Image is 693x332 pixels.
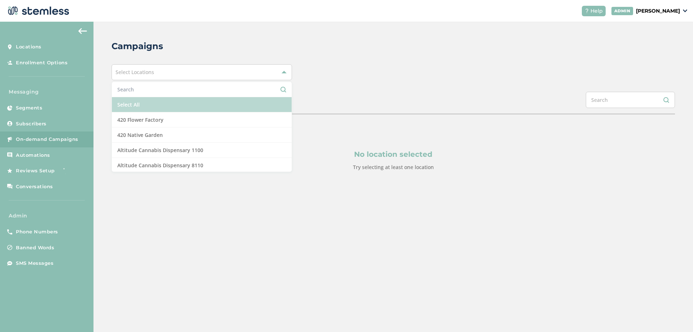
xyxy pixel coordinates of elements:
span: Conversations [16,183,53,190]
span: Reviews Setup [16,167,55,174]
span: Enrollment Options [16,59,67,66]
p: No location selected [146,149,640,160]
span: On-demand Campaigns [16,136,78,143]
li: 420 Flower Factory [112,112,292,128]
input: Search [117,86,286,93]
img: icon_down-arrow-small-66adaf34.svg [683,9,687,12]
span: Help [590,7,603,15]
span: Segments [16,104,42,112]
li: Select All [112,97,292,112]
span: Phone Numbers [16,228,58,236]
input: Search [586,92,675,108]
span: Automations [16,152,50,159]
iframe: Chat Widget [657,297,693,332]
h2: Campaigns [112,40,163,53]
img: icon-arrow-back-accent-c549486e.svg [78,28,87,34]
span: Banned Words [16,244,54,251]
li: Altitude Cannabis Dispensary 1100 [112,143,292,158]
span: Select Locations [115,69,154,76]
label: Try selecting at least one location [353,164,434,171]
span: Subscribers [16,120,47,128]
p: [PERSON_NAME] [636,7,680,15]
div: ADMIN [611,7,633,15]
li: Altitude Cannabis Dispensary 8110 [112,158,292,173]
img: glitter-stars-b7820f95.gif [60,164,75,178]
span: SMS Messages [16,260,53,267]
li: 420 Native Garden [112,128,292,143]
span: Locations [16,43,42,51]
img: logo-dark-0685b13c.svg [6,4,69,18]
img: icon-help-white-03924b79.svg [585,9,589,13]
